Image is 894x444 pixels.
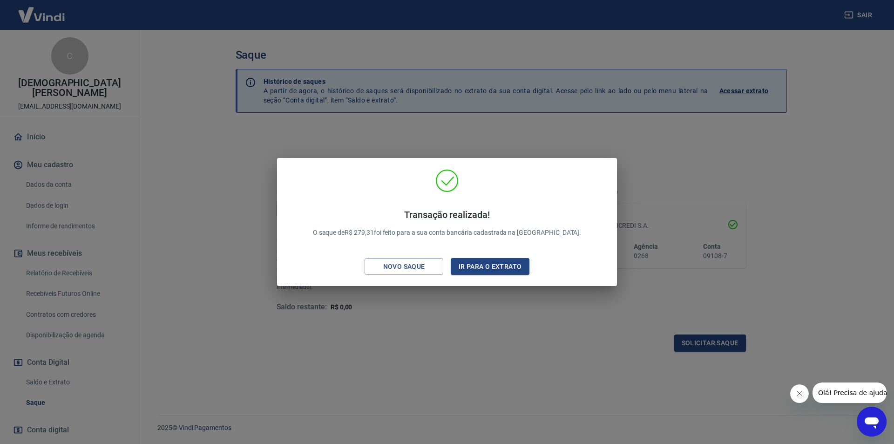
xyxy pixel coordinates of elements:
[372,261,436,273] div: Novo saque
[451,258,529,275] button: Ir para o extrato
[313,209,582,238] p: O saque de R$ 279,31 foi feito para a sua conta bancária cadastrada na [GEOGRAPHIC_DATA].
[313,209,582,220] h4: Transação realizada!
[6,7,78,14] span: Olá! Precisa de ajuda?
[857,407,887,437] iframe: Botão para abrir a janela de mensagens
[365,258,443,275] button: Novo saque
[790,384,809,403] iframe: Fechar mensagem
[813,383,887,403] iframe: Mensagem da empresa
